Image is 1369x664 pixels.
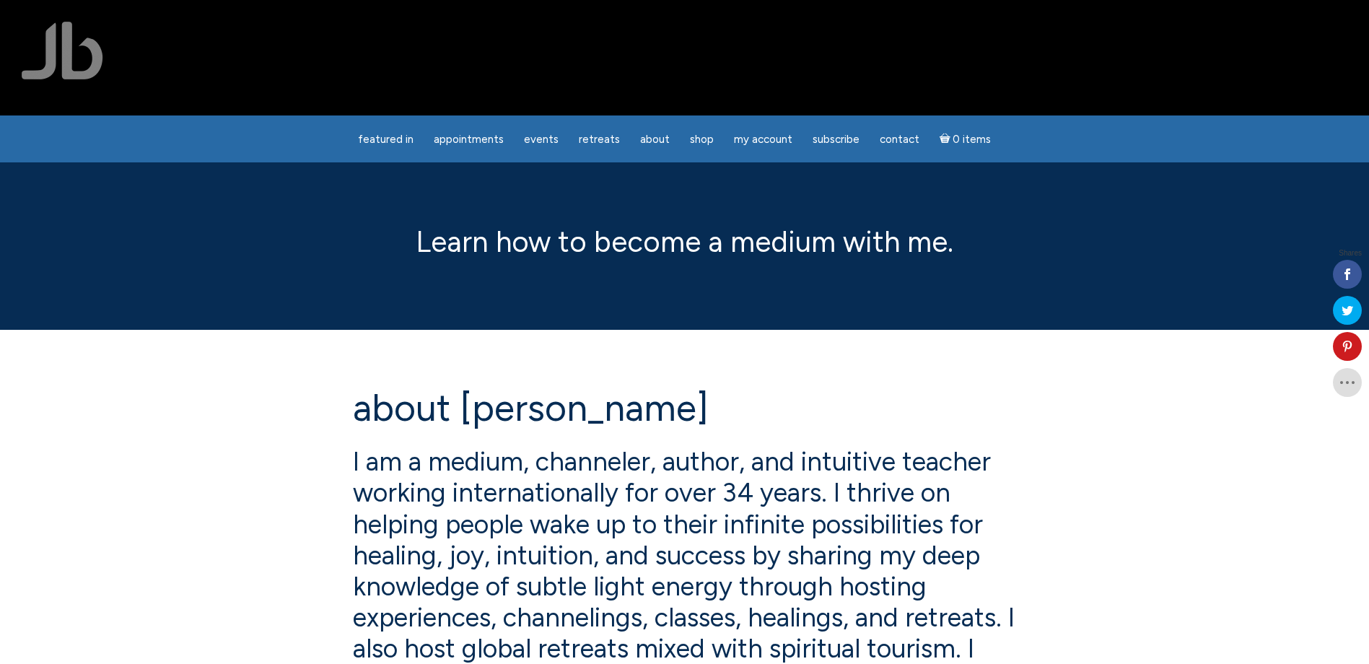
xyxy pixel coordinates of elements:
a: Cart0 items [931,124,1000,154]
i: Cart [940,133,953,146]
p: Learn how to become a medium with me. [353,220,1017,263]
a: Shop [681,126,722,154]
span: Shares [1339,250,1362,257]
span: About [640,133,670,146]
a: Events [515,126,567,154]
span: My Account [734,133,792,146]
span: Events [524,133,559,146]
h1: About [PERSON_NAME] [353,388,1017,429]
span: Shop [690,133,714,146]
span: Subscribe [813,133,860,146]
span: Contact [880,133,919,146]
a: Appointments [425,126,512,154]
a: featured in [349,126,422,154]
span: Retreats [579,133,620,146]
a: Retreats [570,126,629,154]
a: My Account [725,126,801,154]
span: 0 items [953,134,991,145]
a: Subscribe [804,126,868,154]
span: featured in [358,133,414,146]
img: Jamie Butler. The Everyday Medium [22,22,103,79]
a: About [631,126,678,154]
span: Appointments [434,133,504,146]
a: Contact [871,126,928,154]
